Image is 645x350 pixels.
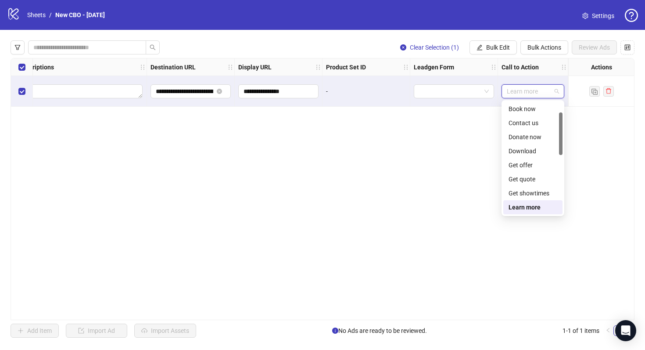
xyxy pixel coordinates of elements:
strong: Product Set ID [326,62,366,72]
button: left [603,325,613,336]
li: Previous Page [603,325,613,336]
div: Donate now [509,132,557,142]
div: Resize Descriptions column [144,58,147,76]
div: Get showtimes [503,186,563,200]
span: control [624,44,631,51]
div: Resize Leadgen Form column [495,58,498,76]
span: No Ads are ready to be reviewed. [332,326,427,336]
div: Open Intercom Messenger [615,320,636,341]
div: Resize Display URL column [320,58,322,76]
strong: Leadgen Form [414,62,454,72]
div: Get offer [503,158,563,172]
span: edit [477,44,483,51]
li: / [49,10,52,20]
span: holder [146,64,152,70]
span: Clear Selection (1) [410,44,459,51]
div: Download [509,146,557,156]
span: filter [14,44,21,51]
span: holder [233,64,240,70]
span: holder [409,64,415,70]
div: Get quote [509,174,557,184]
span: Learn more [507,85,559,98]
span: holder [561,64,567,70]
button: Configure table settings [620,40,634,54]
span: holder [315,64,321,70]
span: holder [497,64,503,70]
span: left [606,328,611,333]
span: holder [567,64,573,70]
span: holder [403,64,409,70]
a: New CBO - [DATE] [54,10,107,20]
span: setting [582,13,588,19]
a: Sheets [25,10,47,20]
div: Download [503,144,563,158]
span: holder [227,64,233,70]
div: Book now [509,104,557,114]
div: Get quote [503,172,563,186]
strong: Descriptions [19,62,54,72]
button: Clear Selection (1) [393,40,466,54]
span: question-circle [625,9,638,22]
span: holder [140,64,146,70]
div: Donate now [503,130,563,144]
button: close-circle [217,89,222,94]
span: search [150,44,156,51]
strong: Display URL [238,62,272,72]
div: Select row 1 [11,76,33,107]
span: info-circle [332,328,338,334]
a: Settings [575,9,621,23]
span: holder [321,64,327,70]
div: - [326,87,406,96]
button: Import Ad [66,324,127,338]
button: Bulk Edit [469,40,517,54]
button: Add Item [11,324,59,338]
span: Settings [592,11,614,21]
div: Learn more [503,200,563,214]
strong: Call to Action [502,62,539,72]
div: Get showtimes [509,188,557,198]
button: Import Assets [134,324,196,338]
div: Resize Destination URL column [232,58,234,76]
button: Bulk Actions [520,40,568,54]
div: Resize Call to Action column [566,58,568,76]
div: Contact us [503,116,563,130]
button: Review Ads [572,40,617,54]
button: Duplicate [589,86,600,97]
span: close-circle [400,44,406,51]
span: holder [491,64,497,70]
div: Learn more [509,202,557,212]
li: 1-1 of 1 items [563,325,599,336]
li: 1 [613,325,624,336]
strong: Destination URL [150,62,196,72]
span: Bulk Actions [527,44,561,51]
div: Get offer [509,160,557,170]
span: Bulk Edit [486,44,510,51]
div: Book now [503,102,563,116]
div: Resize Product Set ID column [408,58,410,76]
a: 1 [614,326,623,336]
strong: Actions [591,62,612,72]
div: Select all rows [11,58,33,76]
div: Contact us [509,118,557,128]
div: Edit values [19,84,143,99]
